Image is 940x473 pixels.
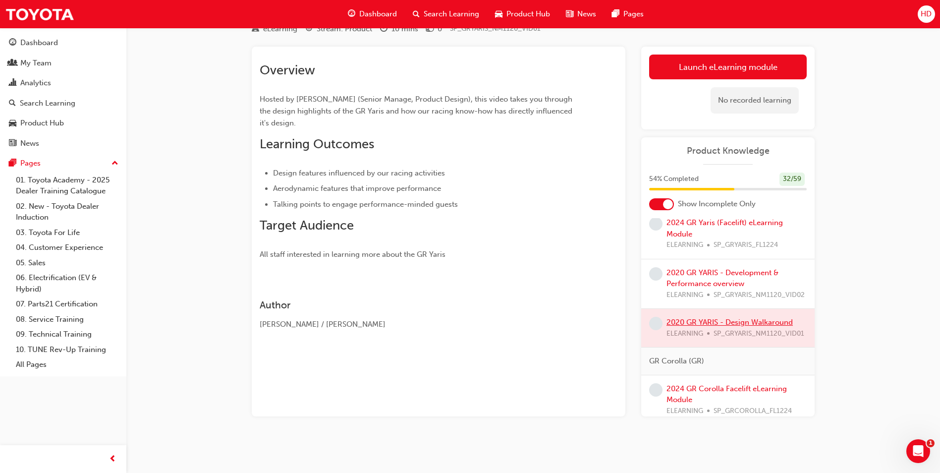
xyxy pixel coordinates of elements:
a: 2020 GR YARIS - Development & Performance overview [666,268,778,289]
span: car-icon [9,119,16,128]
span: learningRecordVerb_NONE-icon [649,217,663,231]
a: All Pages [12,357,122,372]
span: guage-icon [9,39,16,48]
div: Analytics [20,77,51,89]
span: SP_GRYARIS_FL1224 [714,239,778,251]
a: 05. Sales [12,255,122,271]
span: car-icon [495,8,502,20]
div: No recorded learning [711,87,799,114]
a: pages-iconPages [604,4,652,24]
span: Dashboard [359,8,397,20]
span: pages-icon [612,8,619,20]
a: Launch eLearning module [649,55,807,79]
span: GR Corolla (GR) [649,355,704,367]
iframe: Intercom live chat [906,439,930,463]
a: news-iconNews [558,4,604,24]
div: Product Hub [20,118,64,129]
button: Pages [4,154,122,173]
span: News [577,8,596,20]
span: Design features influenced by our racing activities [273,169,445,177]
span: SP_GRYARIS_NM1120_VID02 [714,290,805,301]
button: HD [918,5,935,23]
a: Search Learning [4,94,122,113]
span: chart-icon [9,79,16,88]
button: DashboardMy TeamAnalyticsSearch LearningProduct HubNews [4,32,122,154]
span: Learning resource code [450,24,541,33]
span: prev-icon [109,453,116,466]
span: All staff interested in learning more about the GR Yaris [260,250,445,259]
span: Hosted by [PERSON_NAME] (Senior Manage, Product Design), this video takes you through the design ... [260,95,574,127]
span: Product Hub [506,8,550,20]
div: eLearning [263,23,297,35]
span: learningResourceType_ELEARNING-icon [252,25,259,34]
div: News [20,138,39,149]
span: target-icon [305,25,313,34]
img: Trak [5,3,74,25]
a: 06. Electrification (EV & Hybrid) [12,270,122,296]
a: Dashboard [4,34,122,52]
div: 10 mins [391,23,418,35]
span: ELEARNING [666,290,703,301]
span: learningRecordVerb_NONE-icon [649,383,663,397]
a: car-iconProduct Hub [487,4,558,24]
a: 02. New - Toyota Dealer Induction [12,199,122,225]
div: Search Learning [20,98,75,109]
span: people-icon [9,59,16,68]
a: Product Knowledge [649,145,807,157]
span: search-icon [413,8,420,20]
div: Dashboard [20,37,58,49]
a: search-iconSearch Learning [405,4,487,24]
span: SP_GRCOROLLA_FL1224 [714,406,792,417]
span: learningRecordVerb_NONE-icon [649,317,663,330]
a: 07. Parts21 Certification [12,296,122,312]
a: News [4,134,122,153]
a: 2024 GR Yaris (Facelift) eLearning Module [666,218,783,238]
span: learningRecordVerb_NONE-icon [649,267,663,281]
div: My Team [20,58,52,69]
span: clock-icon [380,25,387,34]
a: 01. Toyota Academy - 2025 Dealer Training Catalogue [12,173,122,199]
div: [PERSON_NAME] / [PERSON_NAME] [260,319,582,330]
span: guage-icon [348,8,355,20]
div: 0 [438,23,442,35]
div: Stream: Product [317,23,372,35]
span: search-icon [9,99,16,108]
span: up-icon [111,157,118,170]
div: Pages [20,158,41,169]
span: Aerodynamic features that improve performance [273,184,441,193]
span: Talking points to engage performance-minded guests [273,200,458,209]
a: 03. Toyota For Life [12,225,122,240]
a: 08. Service Training [12,312,122,327]
h3: Author [260,299,582,311]
div: 32 / 59 [779,173,805,186]
span: HD [921,8,932,20]
span: Show Incomplete Only [678,198,756,210]
span: news-icon [9,139,16,148]
a: guage-iconDashboard [340,4,405,24]
span: money-icon [426,25,434,34]
a: Product Hub [4,114,122,132]
span: 54 % Completed [649,174,699,185]
div: Stream [305,23,372,35]
a: 10. TUNE Rev-Up Training [12,342,122,357]
span: Search Learning [424,8,479,20]
div: Type [252,23,297,35]
span: Learning Outcomes [260,136,374,152]
span: 1 [927,439,935,447]
span: Target Audience [260,218,354,233]
div: Price [426,23,442,35]
span: news-icon [566,8,573,20]
span: ELEARNING [666,239,703,251]
a: 09. Technical Training [12,327,122,342]
div: Duration [380,23,418,35]
a: 2024 GR Corolla Facelift eLearning Module [666,384,787,405]
span: Overview [260,62,315,78]
a: My Team [4,54,122,72]
span: ELEARNING [666,406,703,417]
a: Analytics [4,74,122,92]
a: 04. Customer Experience [12,240,122,255]
span: pages-icon [9,159,16,168]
